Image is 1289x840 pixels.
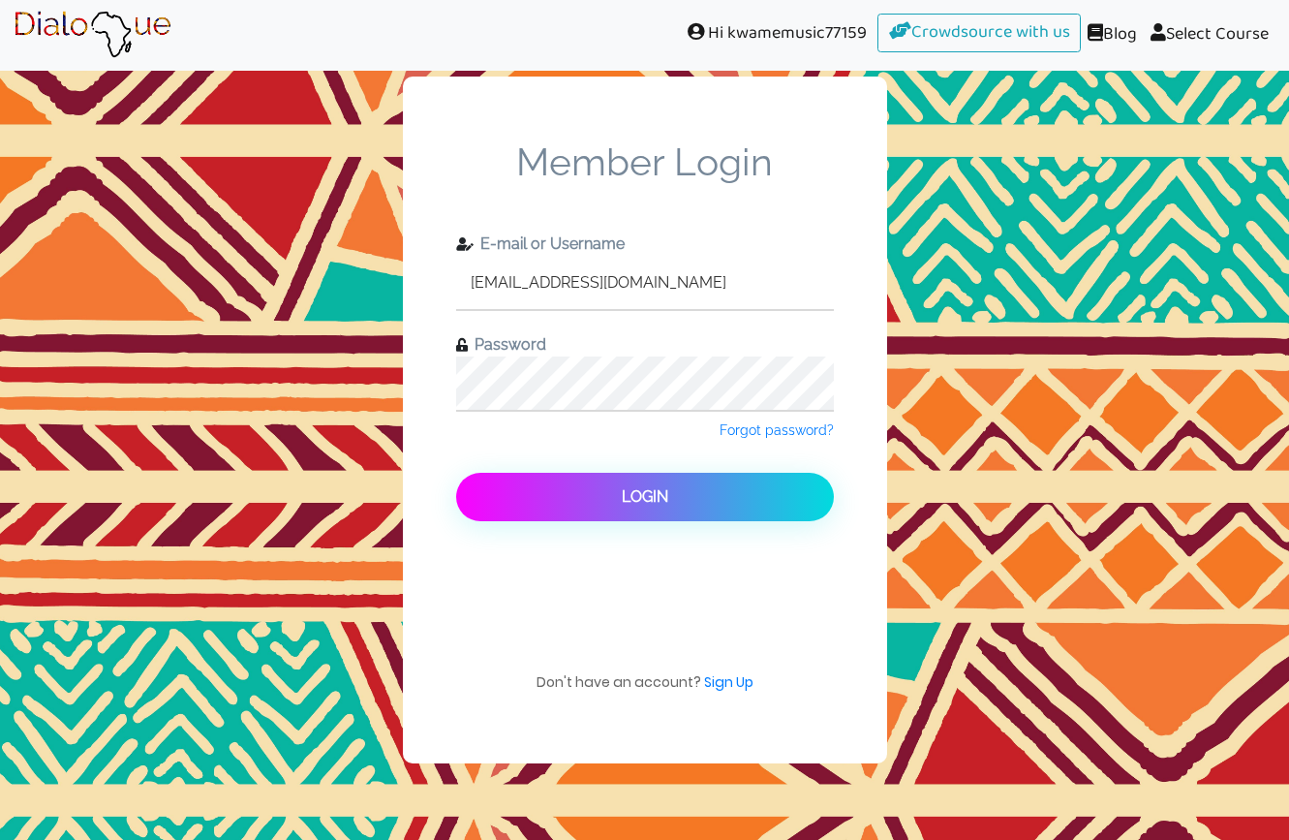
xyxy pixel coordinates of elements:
a: Select Course [1144,14,1275,57]
span: Member Login [456,140,834,233]
input: Enter e-mail or username [456,256,834,309]
span: Login [622,487,668,506]
img: Brand [14,11,171,59]
span: E-mail or Username [474,234,625,253]
a: Crowdsource with us [877,14,1081,52]
a: Forgot password? [720,420,834,440]
span: Don't have an account? [537,671,753,711]
span: Forgot password? [720,422,834,438]
span: Hi kwamemusic77159 [673,14,878,53]
a: Blog [1081,14,1144,57]
span: Password [468,335,546,354]
a: Sign Up [704,672,753,692]
button: Login [456,473,834,521]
